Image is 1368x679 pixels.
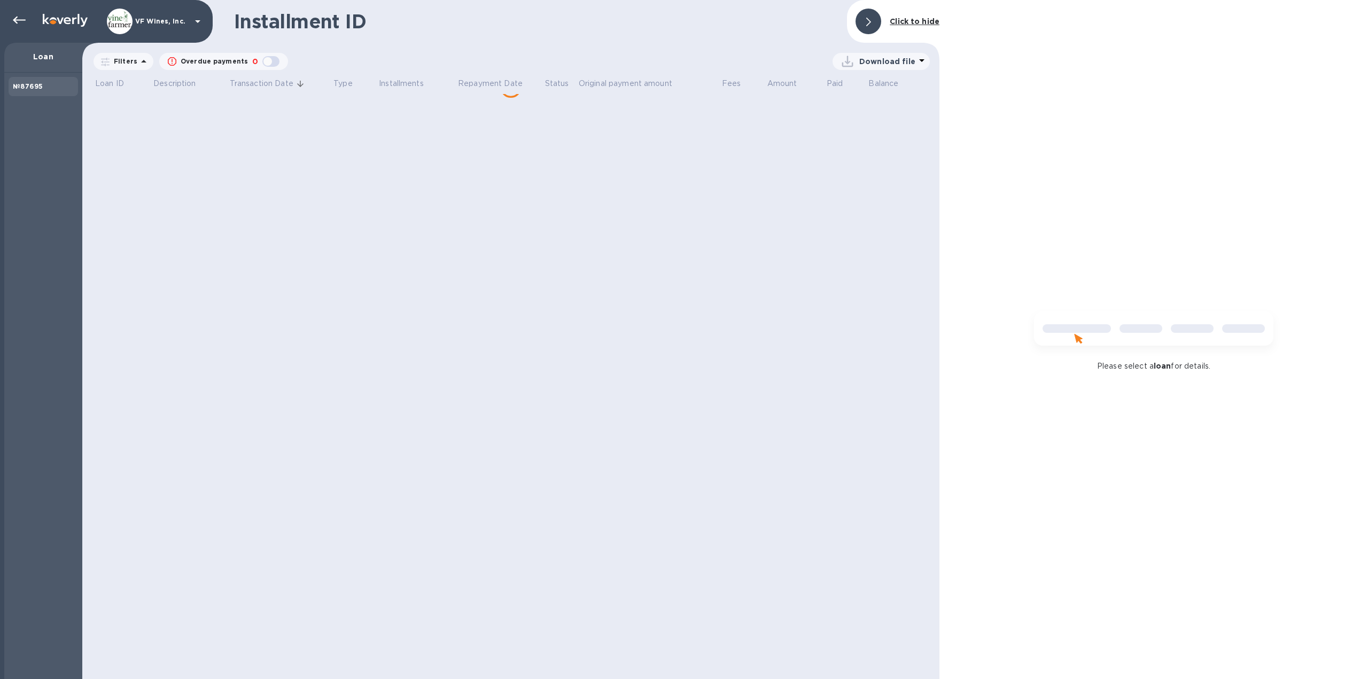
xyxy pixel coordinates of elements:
[379,78,424,89] p: Installments
[827,78,857,89] span: Paid
[135,18,189,25] p: VF Wines, Inc.
[13,51,74,62] p: Loan
[43,14,88,27] img: Logo
[859,56,915,67] p: Download file
[767,78,811,89] span: Amount
[1154,362,1171,370] b: loan
[868,78,912,89] span: Balance
[333,78,367,89] span: Type
[1097,361,1210,372] p: Please select a for details.
[827,78,843,89] p: Paid
[333,78,353,89] p: Type
[579,78,686,89] span: Original payment amount
[722,78,755,89] span: Fees
[230,78,307,89] span: Transaction Date
[579,78,672,89] p: Original payment amount
[181,57,248,66] p: Overdue payments
[722,78,741,89] p: Fees
[159,53,288,70] button: Overdue payments0
[110,57,137,66] p: Filters
[230,78,293,89] p: Transaction Date
[868,78,898,89] p: Balance
[234,10,838,33] h1: Installment ID
[890,17,939,26] b: Click to hide
[767,78,797,89] p: Amount
[13,82,43,90] b: №87695
[153,78,196,89] p: Description
[379,78,438,89] span: Installments
[95,78,124,89] p: Loan ID
[95,78,138,89] span: Loan ID
[458,78,523,89] p: Repayment Date
[252,56,258,67] p: 0
[153,78,209,89] span: Description
[545,78,569,89] p: Status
